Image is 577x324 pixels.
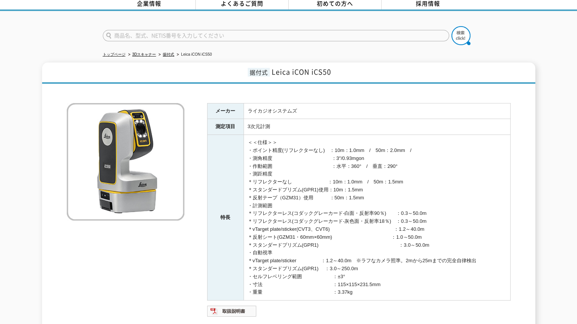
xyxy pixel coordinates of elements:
[207,103,244,119] th: メーカー
[207,135,244,301] th: 特長
[175,51,212,59] li: Leica iCON iCS50
[248,68,270,77] span: 据付式
[451,26,470,45] img: btn_search.png
[103,30,449,41] input: 商品名、型式、NETIS番号を入力してください
[207,310,257,316] a: 取扱説明書
[163,52,174,56] a: 据付式
[207,119,244,135] th: 測定項目
[244,103,510,119] td: ライカジオシステムズ
[207,305,257,317] img: 取扱説明書
[103,52,126,56] a: トップページ
[67,103,184,221] img: Leica iCON iCS50
[272,67,331,77] span: Leica iCON iCS50
[244,135,510,301] td: ＜＜仕様＞＞ ・ポイント精度(リフレクターなし) ：10m：1.0mm / 50m：2.0mm / ・測角精度 ：3″/0.93mgon ・作動範囲 ：水平：360° / 垂直：290° ・測距...
[132,52,156,56] a: 3Dスキャナー
[244,119,510,135] td: 3次元計測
